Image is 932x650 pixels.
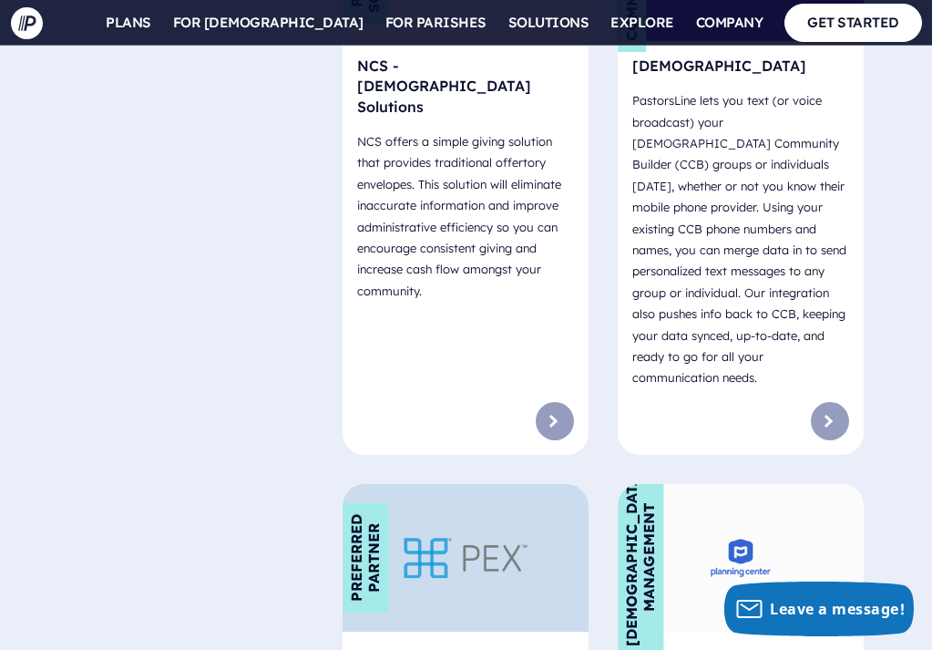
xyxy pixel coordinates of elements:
[632,83,849,396] p: PastorsLine lets you text (or voice broadcast) your [DEMOGRAPHIC_DATA] Community Builder (CCB) gr...
[770,599,905,619] span: Leave a message!
[724,582,914,636] button: Leave a message!
[784,4,922,41] a: GET STARTED
[357,56,574,124] h6: NCS - [DEMOGRAPHIC_DATA] Solutions
[357,124,574,309] p: NCS offers a simple giving solution that provides traditional offertory envelopes. This solution ...
[343,503,388,613] div: Preferred Partner
[404,538,527,578] img: PEX - Logo
[632,56,849,83] h6: [DEMOGRAPHIC_DATA]
[679,525,802,590] img: Planning Center - Logo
